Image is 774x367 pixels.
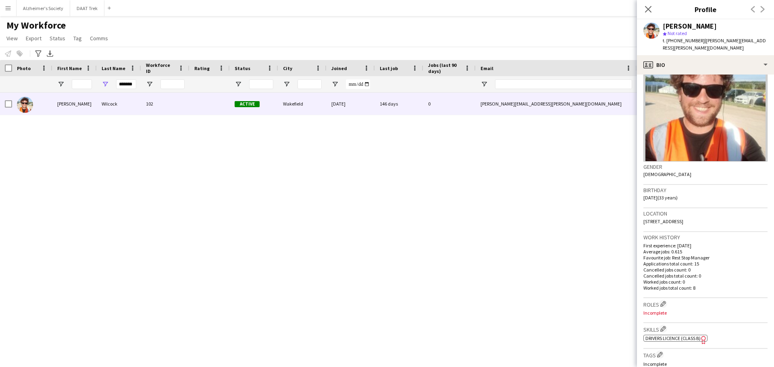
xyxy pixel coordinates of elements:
[235,65,250,71] span: Status
[643,41,768,162] img: Crew avatar or photo
[249,79,273,89] input: Status Filter Input
[481,65,493,71] span: Email
[194,65,210,71] span: Rating
[643,234,768,241] h3: Work history
[26,35,42,42] span: Export
[45,49,55,58] app-action-btn: Export XLSX
[3,33,21,44] a: View
[235,101,260,107] span: Active
[637,55,774,75] div: Bio
[643,361,768,367] p: Incomplete
[57,65,82,71] span: First Name
[380,65,398,71] span: Last job
[663,37,766,51] span: | [PERSON_NAME][EMAIL_ADDRESS][PERSON_NAME][DOMAIN_NAME]
[102,65,125,71] span: Last Name
[141,93,189,115] div: 102
[428,62,461,74] span: Jobs (last 90 days)
[57,81,64,88] button: Open Filter Menu
[375,93,423,115] div: 146 days
[643,171,691,177] span: [DEMOGRAPHIC_DATA]
[327,93,375,115] div: [DATE]
[278,93,327,115] div: Wakefield
[476,93,637,115] div: [PERSON_NAME][EMAIL_ADDRESS][PERSON_NAME][DOMAIN_NAME]
[643,261,768,267] p: Applications total count: 15
[23,33,45,44] a: Export
[90,35,108,42] span: Comms
[643,249,768,255] p: Average jobs: 0.615
[643,350,768,359] h3: Tags
[643,267,768,273] p: Cancelled jobs count: 0
[643,325,768,333] h3: Skills
[495,79,632,89] input: Email Filter Input
[298,79,322,89] input: City Filter Input
[663,37,705,44] span: t. [PHONE_NUMBER]
[643,285,768,291] p: Worked jobs total count: 8
[663,23,717,30] div: [PERSON_NAME]
[17,97,33,113] img: Daniel Wilcock
[643,300,768,308] h3: Roles
[645,335,701,341] span: Drivers Licence (Class B)
[102,81,109,88] button: Open Filter Menu
[423,93,476,115] div: 0
[331,81,339,88] button: Open Filter Menu
[17,65,31,71] span: Photo
[283,81,290,88] button: Open Filter Menu
[6,35,18,42] span: View
[46,33,69,44] a: Status
[643,243,768,249] p: First experience: [DATE]
[160,79,185,89] input: Workforce ID Filter Input
[73,35,82,42] span: Tag
[17,0,70,16] button: Alzheimer's Society
[643,310,768,316] p: Incomplete
[643,195,678,201] span: [DATE] (33 years)
[6,19,66,31] span: My Workforce
[146,62,175,74] span: Workforce ID
[643,279,768,285] p: Worked jobs count: 0
[643,273,768,279] p: Cancelled jobs total count: 0
[33,49,43,58] app-action-btn: Advanced filters
[643,163,768,170] h3: Gender
[50,35,65,42] span: Status
[643,255,768,261] p: Favourite job: Rest Stop Manager
[70,33,85,44] a: Tag
[346,79,370,89] input: Joined Filter Input
[643,218,683,224] span: [STREET_ADDRESS]
[70,0,104,16] button: DAAT Trek
[97,93,141,115] div: Wilcock
[643,210,768,217] h3: Location
[116,79,136,89] input: Last Name Filter Input
[283,65,292,71] span: City
[87,33,111,44] a: Comms
[668,30,687,36] span: Not rated
[481,81,488,88] button: Open Filter Menu
[637,4,774,15] h3: Profile
[52,93,97,115] div: [PERSON_NAME]
[235,81,242,88] button: Open Filter Menu
[72,79,92,89] input: First Name Filter Input
[146,81,153,88] button: Open Filter Menu
[331,65,347,71] span: Joined
[643,187,768,194] h3: Birthday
